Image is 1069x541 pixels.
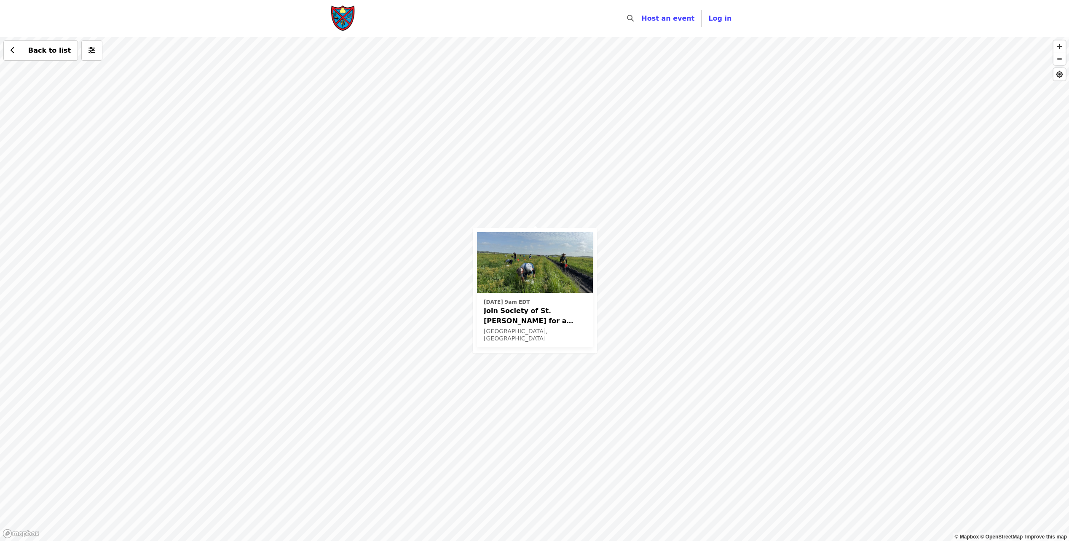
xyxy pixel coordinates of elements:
[641,14,694,22] a: Host an event
[702,10,738,27] button: Log in
[1053,40,1066,53] button: Zoom In
[627,14,634,22] i: search icon
[477,232,593,347] a: See details for "Join Society of St. Andrew for a Glean in Mt. Dora , FL✨"
[639,8,646,29] input: Search
[980,534,1023,540] a: OpenStreetMap
[955,534,979,540] a: Mapbox
[3,40,78,61] button: Back to list
[1053,53,1066,65] button: Zoom Out
[477,232,593,293] img: Join Society of St. Andrew for a Glean in Mt. Dora , FL✨ organized by Society of St. Andrew
[88,46,95,54] i: sliders-h icon
[484,298,530,306] time: [DATE] 9am EDT
[3,529,40,538] a: Mapbox logo
[1053,68,1066,80] button: Find My Location
[11,46,15,54] i: chevron-left icon
[81,40,102,61] button: More filters (0 selected)
[1025,534,1067,540] a: Map feedback
[28,46,71,54] span: Back to list
[484,306,586,326] span: Join Society of St. [PERSON_NAME] for a Glean in Mt. [PERSON_NAME] , [GEOGRAPHIC_DATA]✨
[708,14,731,22] span: Log in
[484,328,586,342] div: [GEOGRAPHIC_DATA], [GEOGRAPHIC_DATA]
[331,5,356,32] img: Society of St. Andrew - Home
